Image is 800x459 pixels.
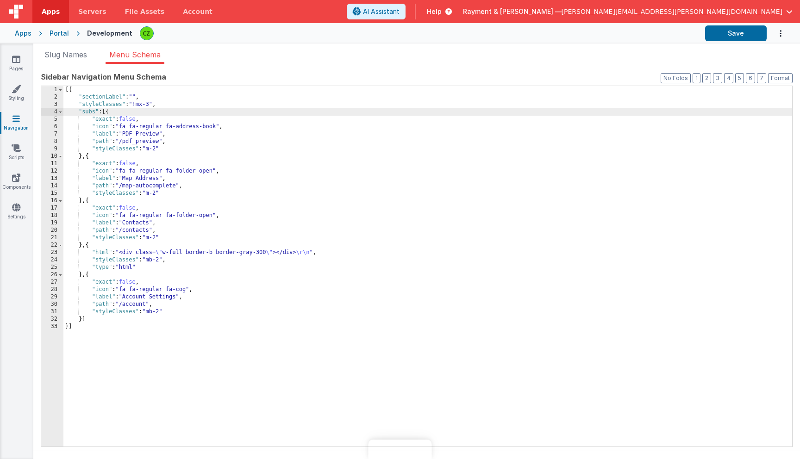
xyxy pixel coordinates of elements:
button: 6 [746,73,755,83]
span: File Assets [125,7,165,16]
div: 10 [41,153,63,160]
button: 5 [735,73,744,83]
div: 13 [41,175,63,182]
div: 24 [41,256,63,264]
div: 2 [41,93,63,101]
div: 22 [41,242,63,249]
div: Apps [15,29,31,38]
span: Rayment & [PERSON_NAME] — [463,7,562,16]
div: 20 [41,227,63,234]
div: 21 [41,234,63,242]
span: [PERSON_NAME][EMAIL_ADDRESS][PERSON_NAME][DOMAIN_NAME] [562,7,782,16]
div: 19 [41,219,63,227]
button: Format [768,73,793,83]
span: Help [427,7,442,16]
div: 32 [41,316,63,323]
span: Sidebar Navigation Menu Schema [41,71,166,82]
button: Save [705,25,767,41]
div: 33 [41,323,63,330]
div: 29 [41,293,63,301]
div: 15 [41,190,63,197]
div: Development [87,29,132,38]
div: 12 [41,167,63,175]
div: 31 [41,308,63,316]
div: Portal [50,29,69,38]
div: 27 [41,279,63,286]
button: 4 [724,73,733,83]
button: 1 [693,73,700,83]
div: 1 [41,86,63,93]
button: Rayment & [PERSON_NAME] — [PERSON_NAME][EMAIL_ADDRESS][PERSON_NAME][DOMAIN_NAME] [463,7,793,16]
div: 4 [41,108,63,116]
div: 23 [41,249,63,256]
button: 2 [702,73,711,83]
div: 26 [41,271,63,279]
span: Menu Schema [109,50,161,59]
div: 8 [41,138,63,145]
div: 17 [41,205,63,212]
div: 16 [41,197,63,205]
div: 11 [41,160,63,167]
span: Slug Names [44,50,87,59]
span: Servers [78,7,106,16]
iframe: Marker.io feedback button [369,440,432,459]
span: AI Assistant [363,7,400,16]
button: 7 [757,73,766,83]
div: 3 [41,101,63,108]
span: Apps [42,7,60,16]
div: 6 [41,123,63,130]
button: AI Assistant [347,4,406,19]
div: 5 [41,116,63,123]
div: 9 [41,145,63,153]
div: 28 [41,286,63,293]
img: b4a104e37d07c2bfba7c0e0e4a273d04 [140,27,153,40]
div: 18 [41,212,63,219]
div: 14 [41,182,63,190]
div: 7 [41,130,63,138]
button: Options [767,24,785,43]
div: 25 [41,264,63,271]
div: 30 [41,301,63,308]
button: 3 [713,73,722,83]
button: No Folds [661,73,691,83]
